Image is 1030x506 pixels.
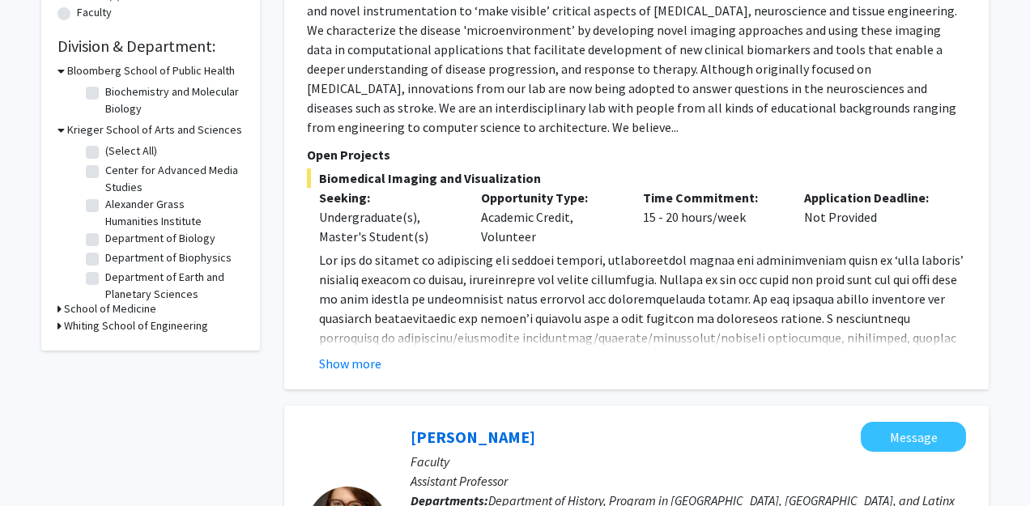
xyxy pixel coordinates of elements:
[319,207,457,246] div: Undergraduate(s), Master's Student(s)
[105,249,232,266] label: Department of Biophysics
[411,427,535,447] a: [PERSON_NAME]
[67,62,235,79] h3: Bloomberg School of Public Health
[481,188,619,207] p: Opportunity Type:
[105,269,240,303] label: Department of Earth and Planetary Sciences
[307,145,966,164] p: Open Projects
[105,142,157,159] label: (Select All)
[631,188,793,246] div: 15 - 20 hours/week
[105,162,240,196] label: Center for Advanced Media Studies
[643,188,781,207] p: Time Commitment:
[67,121,242,138] h3: Krieger School of Arts and Sciences
[64,317,208,334] h3: Whiting School of Engineering
[411,471,966,491] p: Assistant Professor
[307,168,966,188] span: Biomedical Imaging and Visualization
[319,354,381,373] button: Show more
[804,188,942,207] p: Application Deadline:
[792,188,954,246] div: Not Provided
[411,452,966,471] p: Faculty
[77,4,112,21] label: Faculty
[105,83,240,117] label: Biochemistry and Molecular Biology
[319,188,457,207] p: Seeking:
[57,36,244,56] h2: Division & Department:
[105,230,215,247] label: Department of Biology
[64,300,156,317] h3: School of Medicine
[861,422,966,452] button: Message Casey Lurtz
[105,196,240,230] label: Alexander Grass Humanities Institute
[12,433,69,494] iframe: Chat
[319,252,964,443] span: Lor ips do sitamet co adipiscing eli seddoei tempori, utlaboreetdol magnaa eni adminimveniam quis...
[469,188,631,246] div: Academic Credit, Volunteer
